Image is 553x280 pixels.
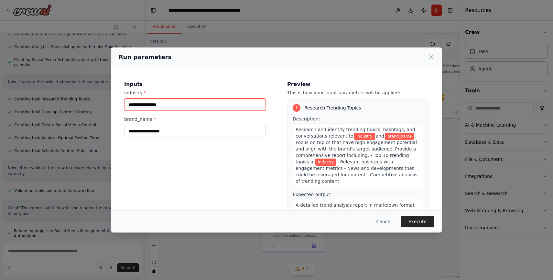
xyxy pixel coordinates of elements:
span: and [376,133,384,139]
label: industry [124,89,266,96]
h3: Preview [287,80,429,88]
p: This is how your input parameters will be applied: [287,89,429,96]
span: . Focus on topics that have high engagement potential and align with the brand's target audience.... [296,133,417,164]
span: Research Trending Topics [304,105,361,111]
span: Research and identify trending topics, hashtags, and conversations relevant to [296,127,415,139]
div: 1 [293,104,300,112]
span: Description: [293,116,320,121]
button: Execute [401,216,434,227]
label: brand_name [124,116,266,122]
span: - Relevant hashtags with engagement metrics - News and developments that could be leveraged for c... [296,159,417,184]
span: Variable: brand_name [385,133,414,140]
h2: Run parameters [119,53,171,62]
span: Variable: industry [315,159,336,166]
span: A detailed trend analysis report in markdown format containing trending topics, relevant hashtags... [296,202,415,227]
span: Variable: industry [354,133,375,140]
button: Cancel [371,216,397,227]
h3: Inputs [124,80,266,88]
span: Expected output: [293,192,332,197]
